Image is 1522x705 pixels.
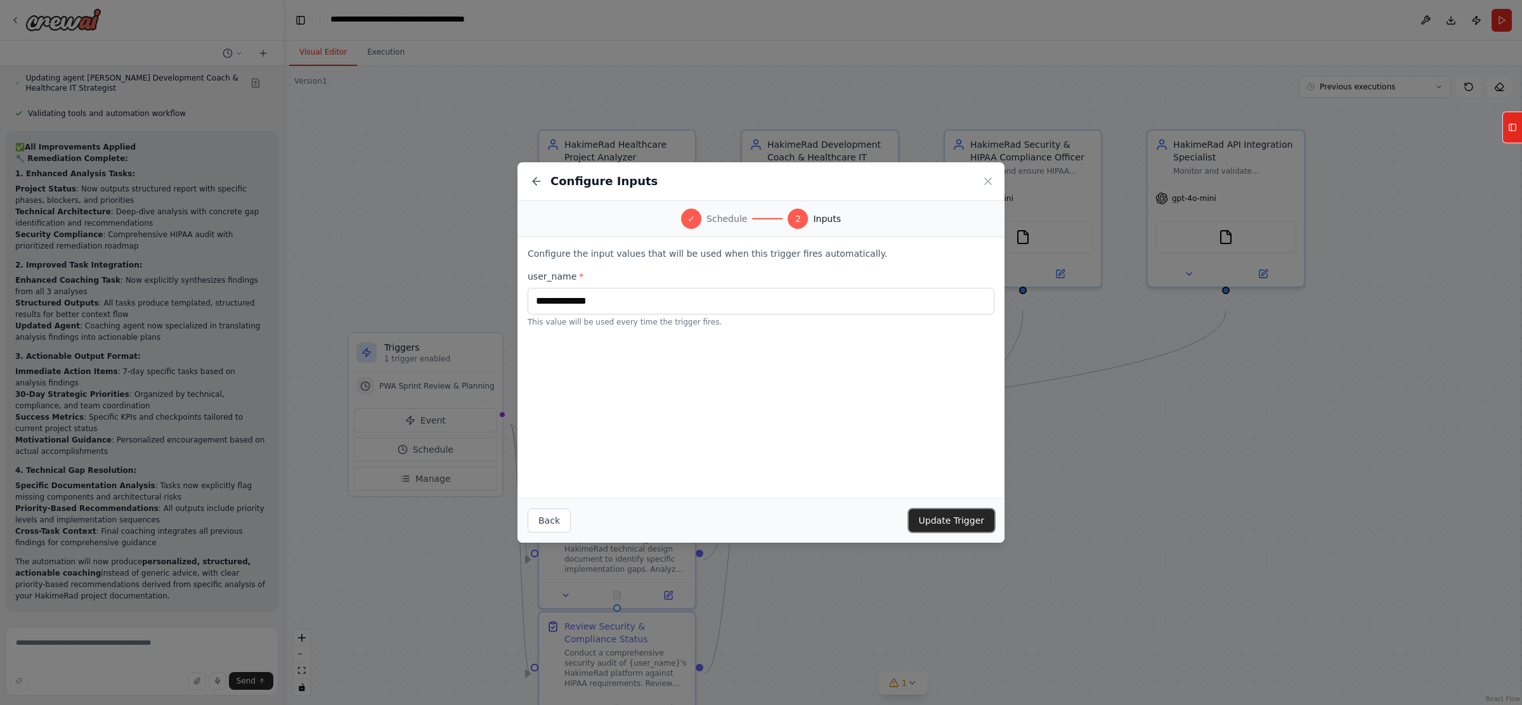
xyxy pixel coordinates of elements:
div: ✓ [681,209,701,229]
span: Inputs [813,212,841,225]
button: Back [528,508,571,533]
h2: Configure Inputs [550,172,658,190]
p: Configure the input values that will be used when this trigger fires automatically. [528,247,994,260]
p: This value will be used every time the trigger fires. [528,317,994,327]
button: Update Trigger [909,509,994,532]
label: user_name [528,270,994,283]
span: Schedule [706,212,747,225]
div: 2 [788,209,808,229]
